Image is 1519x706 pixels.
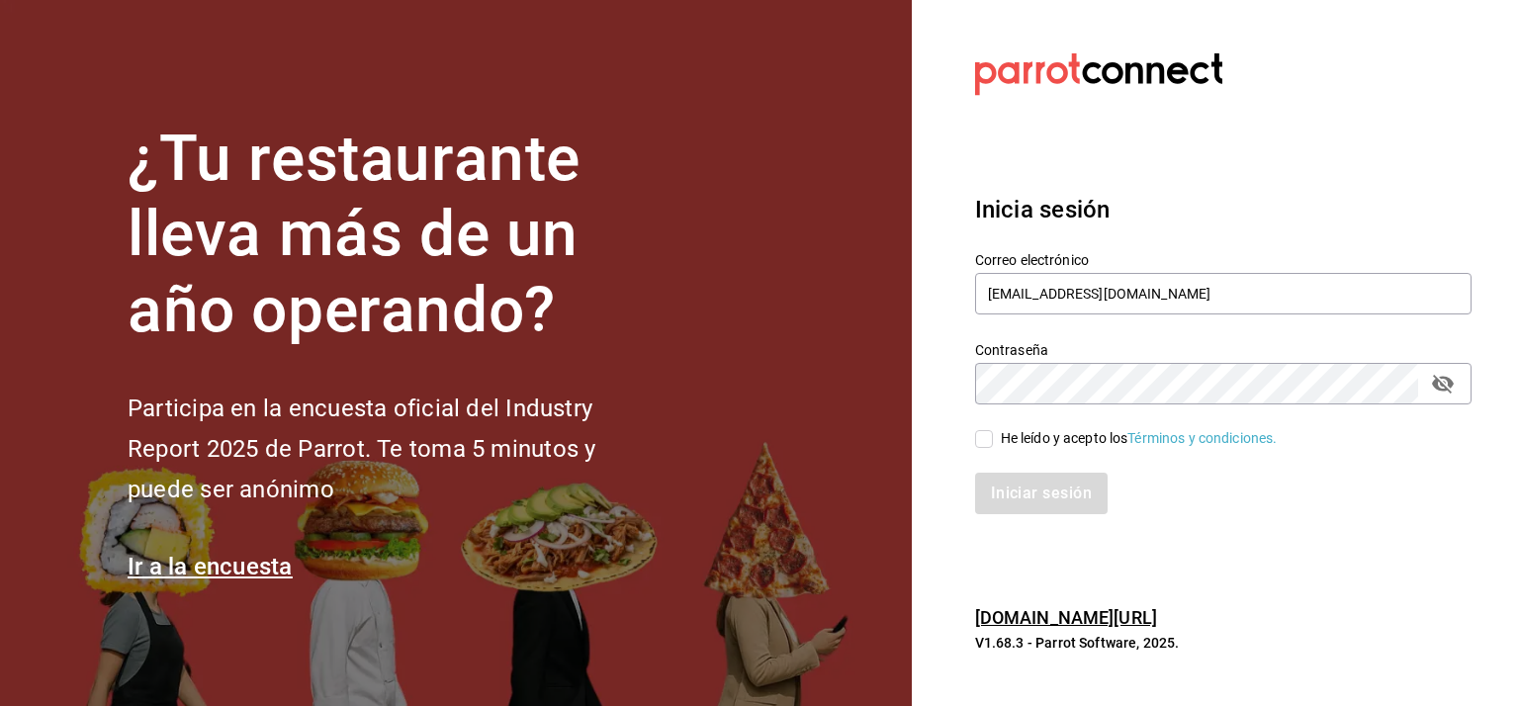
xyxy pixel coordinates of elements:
[1426,367,1460,400] button: passwordField
[975,607,1157,628] a: [DOMAIN_NAME][URL]
[1127,430,1277,446] a: Términos y condiciones.
[128,122,662,349] h1: ¿Tu restaurante lleva más de un año operando?
[975,252,1472,266] label: Correo electrónico
[1001,428,1278,449] div: He leído y acepto los
[975,633,1472,653] p: V1.68.3 - Parrot Software, 2025.
[128,389,662,509] h2: Participa en la encuesta oficial del Industry Report 2025 de Parrot. Te toma 5 minutos y puede se...
[975,342,1472,356] label: Contraseña
[128,553,293,580] a: Ir a la encuesta
[975,273,1472,314] input: Ingresa tu correo electrónico
[975,192,1472,227] h3: Inicia sesión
